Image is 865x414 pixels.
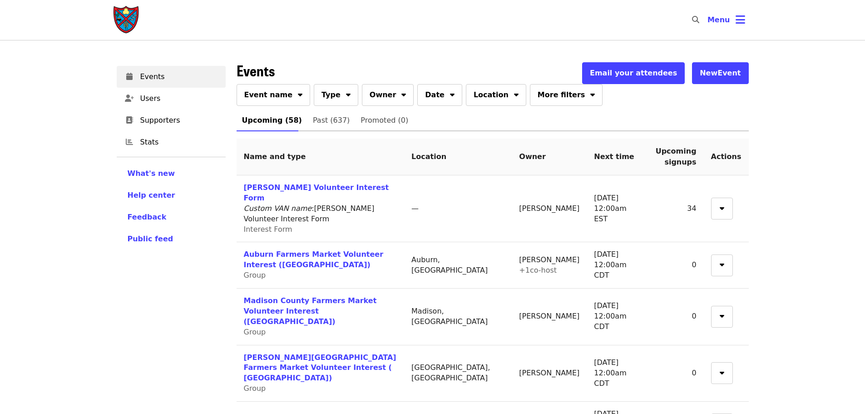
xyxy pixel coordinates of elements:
div: Auburn, [GEOGRAPHIC_DATA] [411,255,504,276]
span: Date [425,90,445,100]
div: [GEOGRAPHIC_DATA], [GEOGRAPHIC_DATA] [411,363,504,384]
i: sort-down icon [450,89,455,98]
a: [PERSON_NAME] Volunteer Interest Form [244,183,389,202]
span: Supporters [140,115,218,126]
span: Help center [128,191,175,200]
a: Upcoming (58) [237,110,307,131]
i: chart-bar icon [126,138,133,146]
button: More filters [530,84,603,106]
img: Society of St. Andrew - Home [113,5,140,35]
a: Users [117,88,226,110]
a: Public feed [128,234,215,244]
button: Email your attendees [582,62,685,84]
span: Menu [707,15,730,24]
a: Events [117,66,226,88]
td: [PERSON_NAME] [512,345,587,402]
i: sort-down icon [298,89,302,98]
span: What's new [128,169,175,178]
button: Feedback [128,212,167,223]
span: Event name [244,90,293,100]
td: : [PERSON_NAME] Volunteer Interest Form [237,175,405,242]
i: address-book icon [126,116,133,125]
span: Events [237,60,275,81]
th: Location [404,139,512,175]
a: Help center [128,190,215,201]
button: Event name [237,84,311,106]
th: Next time [587,139,648,175]
div: Madison, [GEOGRAPHIC_DATA] [411,306,504,327]
button: NewEvent [692,62,748,84]
span: Past (637) [313,114,350,127]
i: sort-down icon [346,89,351,98]
a: Stats [117,131,226,153]
i: bars icon [736,13,745,26]
a: Supporters [117,110,226,131]
span: Location [474,90,509,100]
th: Actions [704,139,749,175]
input: Search [705,9,712,31]
span: Events [140,71,218,82]
i: user-plus icon [125,94,134,103]
button: Location [466,84,526,106]
span: Owner [370,90,396,100]
a: Promoted (0) [355,110,414,131]
div: 34 [656,204,697,214]
button: Date [417,84,462,106]
div: 0 [656,311,697,322]
div: 0 [656,260,697,270]
td: [PERSON_NAME] [512,175,587,242]
i: calendar icon [126,72,133,81]
i: sort-down icon [720,367,724,376]
td: [DATE] 12:00am EST [587,175,648,242]
span: Upcoming (58) [242,114,302,127]
td: [DATE] 12:00am CDT [587,289,648,345]
span: Promoted (0) [361,114,408,127]
i: Custom VAN name [244,204,312,213]
i: search icon [692,15,699,24]
th: Owner [512,139,587,175]
span: More filters [538,90,585,100]
span: Interest Form [244,225,292,234]
div: + 1 co-host [519,265,579,276]
a: [PERSON_NAME][GEOGRAPHIC_DATA] Farmers Market Volunteer Interest ( [GEOGRAPHIC_DATA]) [244,353,396,383]
td: [PERSON_NAME] [512,289,587,345]
span: Public feed [128,234,173,243]
td: [PERSON_NAME] [512,242,587,289]
span: Group [244,384,266,393]
td: [DATE] 12:00am CDT [587,242,648,289]
i: sort-down icon [720,203,724,211]
span: Group [244,271,266,279]
th: Name and type [237,139,405,175]
a: Madison County Farmers Market Volunteer Interest ([GEOGRAPHIC_DATA]) [244,296,377,326]
button: Type [314,84,358,106]
span: Stats [140,137,218,148]
i: sort-down icon [720,310,724,319]
span: Upcoming signups [656,147,697,166]
i: sort-down icon [720,259,724,268]
div: 0 [656,368,697,379]
div: — [411,204,504,214]
a: What's new [128,168,215,179]
a: Past (637) [307,110,355,131]
a: Auburn Farmers Market Volunteer Interest ([GEOGRAPHIC_DATA]) [244,250,384,269]
span: Type [321,90,341,100]
i: sort-down icon [401,89,406,98]
span: Users [140,93,218,104]
td: [DATE] 12:00am CDT [587,345,648,402]
span: Group [244,328,266,336]
button: Toggle account menu [700,9,752,31]
i: sort-down icon [514,89,519,98]
button: Owner [362,84,414,106]
i: sort-down icon [590,89,595,98]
